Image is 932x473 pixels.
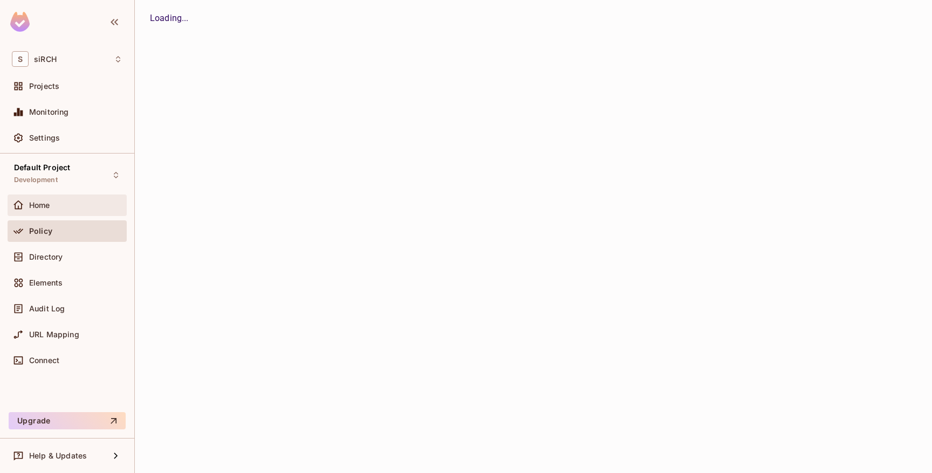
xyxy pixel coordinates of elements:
[34,55,57,64] span: Workspace: siRCH
[14,163,70,172] span: Default Project
[29,201,50,210] span: Home
[12,51,29,67] span: S
[29,304,65,313] span: Audit Log
[14,176,58,184] span: Development
[10,12,30,32] img: SReyMgAAAABJRU5ErkJggg==
[29,279,63,287] span: Elements
[29,227,52,235] span: Policy
[29,451,87,460] span: Help & Updates
[29,82,59,91] span: Projects
[29,108,69,116] span: Monitoring
[150,12,917,25] div: Loading...
[29,356,59,365] span: Connect
[29,330,79,339] span: URL Mapping
[29,253,63,261] span: Directory
[9,412,126,429] button: Upgrade
[29,134,60,142] span: Settings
